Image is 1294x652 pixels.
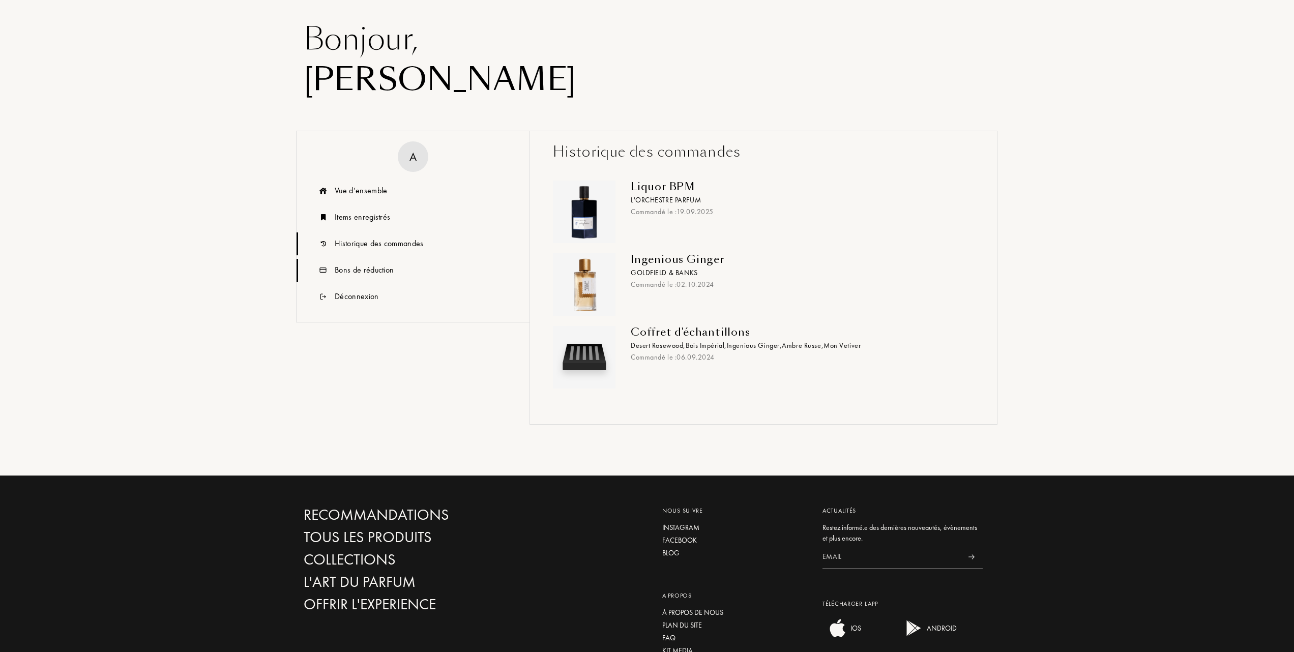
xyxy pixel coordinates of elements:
div: Bons de réduction [335,264,394,276]
a: Plan du site [662,620,807,631]
a: L'Art du Parfum [304,573,522,591]
img: icn_history.svg [317,232,330,255]
a: Collections [304,551,522,569]
div: Goldfield & Banks [631,268,966,278]
div: Restez informé.e des dernières nouveautés, évènements et plus encore. [822,522,983,544]
span: Ingenious Ginger , [727,341,782,350]
div: Télécharger L’app [822,599,983,608]
div: L'Orchestre Parfum [631,195,966,205]
div: Vue d’ensemble [335,185,387,197]
span: Bois Impérial , [686,341,727,350]
a: Tous les produits [304,528,522,546]
div: IOS [848,618,861,638]
div: Bonjour , [304,19,990,60]
img: android app [904,618,924,638]
div: Commandé le : 06 . 09 . 2024 [631,352,966,363]
div: Nous suivre [662,506,807,515]
a: Facebook [662,535,807,546]
img: ios app [828,618,848,638]
img: Ingenious Ginger [555,256,613,313]
img: icn_overview.svg [317,180,330,202]
input: Email [822,546,960,569]
div: Items enregistrés [335,211,390,223]
img: Liquor BPM [555,183,613,241]
div: Actualités [822,506,983,515]
a: ios appIOS [822,631,861,640]
span: Ambre Russe , [782,341,824,350]
div: ANDROID [924,618,957,638]
a: Offrir l'experience [304,596,522,613]
div: Coffret d'échantillons [631,326,966,338]
a: Blog [662,548,807,558]
div: Commandé le : 02 . 10 . 2024 [631,279,966,290]
div: Déconnexion [335,290,379,303]
span: Desert Rosewood , [631,341,686,350]
a: Instagram [662,522,807,533]
img: icn_logout.svg [317,285,330,308]
a: android appANDROID [899,631,957,640]
div: Ingenious Ginger [631,253,966,265]
img: icn_book.svg [317,206,330,229]
span: Mon Vetiver [824,341,861,350]
div: Historique des commandes [553,141,974,163]
a: Recommandations [304,506,522,524]
img: icn_code.svg [317,259,330,282]
div: [PERSON_NAME] [304,60,990,100]
div: A [409,147,417,165]
div: Historique des commandes [335,238,424,250]
div: A propos [662,591,807,600]
img: news_send.svg [968,554,975,559]
a: À propos de nous [662,607,807,618]
a: FAQ [662,633,807,643]
div: Liquor BPM [631,181,966,193]
div: Commandé le : 19 . 09 . 2025 [631,206,966,217]
img: sample box [555,329,613,386]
